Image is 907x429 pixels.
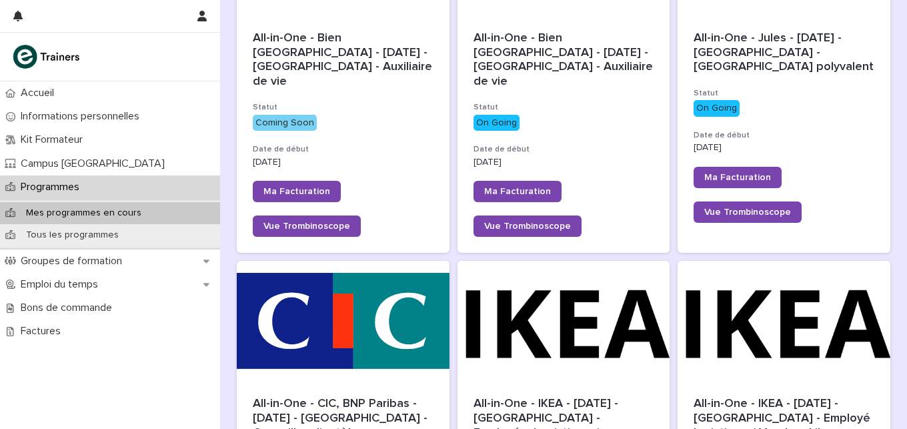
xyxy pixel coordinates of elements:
[474,144,654,155] h3: Date de début
[694,32,874,73] span: All-in-One - Jules - [DATE] - [GEOGRAPHIC_DATA] - [GEOGRAPHIC_DATA] polyvalent
[253,157,433,168] p: [DATE]
[474,32,656,87] span: All-in-One - Bien [GEOGRAPHIC_DATA] - [DATE] - [GEOGRAPHIC_DATA] - Auxiliaire de vie
[253,115,317,131] div: Coming Soon
[484,187,551,196] span: Ma Facturation
[15,133,93,146] p: Kit Formateur
[704,173,771,182] span: Ma Facturation
[474,157,654,168] p: [DATE]
[15,278,109,291] p: Emploi du temps
[15,230,129,241] p: Tous les programmes
[474,216,582,237] a: Vue Trombinoscope
[694,167,782,188] a: Ma Facturation
[15,87,65,99] p: Accueil
[15,110,150,123] p: Informations personnelles
[253,32,435,87] span: All-in-One - Bien [GEOGRAPHIC_DATA] - [DATE] - [GEOGRAPHIC_DATA] - Auxiliaire de vie
[474,102,654,113] h3: Statut
[694,100,740,117] div: On Going
[263,222,350,231] span: Vue Trombinoscope
[15,302,123,314] p: Bons de commande
[253,181,341,202] a: Ma Facturation
[694,88,874,99] h3: Statut
[253,102,433,113] h3: Statut
[484,222,571,231] span: Vue Trombinoscope
[15,157,175,170] p: Campus [GEOGRAPHIC_DATA]
[253,216,361,237] a: Vue Trombinoscope
[15,325,71,338] p: Factures
[15,181,90,193] p: Programmes
[474,181,562,202] a: Ma Facturation
[15,255,133,268] p: Groupes de formation
[694,130,874,141] h3: Date de début
[474,115,520,131] div: On Going
[694,201,802,223] a: Vue Trombinoscope
[694,142,874,153] p: [DATE]
[253,144,433,155] h3: Date de début
[15,207,152,219] p: Mes programmes en cours
[263,187,330,196] span: Ma Facturation
[704,207,791,217] span: Vue Trombinoscope
[11,43,84,70] img: K0CqGN7SDeD6s4JG8KQk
